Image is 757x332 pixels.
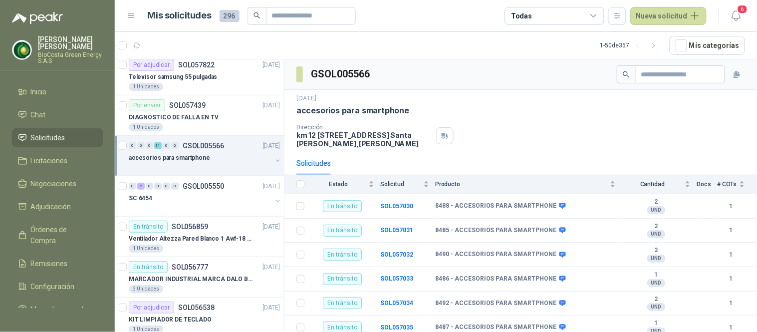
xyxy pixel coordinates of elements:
b: 1 [622,320,691,328]
span: Remisiones [31,258,68,269]
span: Chat [31,109,46,120]
div: 0 [129,142,136,149]
p: MARCADOR INDUSTRIAL MARCA DALO BLANCO [129,275,253,284]
div: Solicitudes [296,158,331,169]
p: accesorios para smartphone [296,105,409,116]
span: # COTs [717,181,737,188]
div: 0 [146,183,153,190]
div: 1 Unidades [129,83,163,91]
div: En tránsito [323,273,362,285]
b: 8487 - ACCESORIOS PARA SMARTPHONE [435,324,557,332]
p: SC 6454 [129,194,152,203]
a: Órdenes de Compra [12,220,103,250]
div: Por enviar [129,99,165,111]
p: SOL056859 [172,223,208,230]
div: En tránsito [323,249,362,261]
div: 0 [129,183,136,190]
a: SOL057032 [380,251,413,258]
div: Todas [511,10,532,21]
b: 1 [717,226,745,235]
b: 1 [622,271,691,279]
a: Negociaciones [12,174,103,193]
h3: GSOL005566 [311,66,371,82]
div: UND [647,255,666,263]
button: Nueva solicitud [630,7,707,25]
th: # COTs [717,175,757,194]
a: Solicitudes [12,128,103,147]
div: 1 - 50 de 357 [600,37,662,53]
p: GSOL005566 [183,142,224,149]
b: 8490 - ACCESORIOS PARA SMARTPHONE [435,251,557,259]
b: 2 [622,296,691,304]
div: 3 Unidades [129,285,163,293]
div: En tránsito [323,297,362,309]
p: [DATE] [263,101,280,110]
p: km 12 [STREET_ADDRESS] Santa [PERSON_NAME] , [PERSON_NAME] [296,131,433,148]
span: Negociaciones [31,178,77,189]
a: SOL057035 [380,324,413,331]
b: 1 [717,250,745,260]
div: 1 Unidades [129,245,163,253]
div: UND [647,303,666,311]
p: [DATE] [296,94,316,103]
p: [DATE] [263,60,280,70]
th: Solicitud [380,175,435,194]
th: Docs [697,175,717,194]
div: UND [647,230,666,238]
p: GSOL005550 [183,183,224,190]
b: 2 [622,198,691,206]
b: 8485 - ACCESORIOS PARA SMARTPHONE [435,227,557,235]
a: En tránsitoSOL056859[DATE] Ventilador Altezza Pared Blanco 1 Awf-18 Pro Balinera1 Unidades [115,217,284,257]
th: Cantidad [622,175,697,194]
span: Órdenes de Compra [31,224,93,246]
div: UND [647,279,666,287]
p: Dirección [296,124,433,131]
a: Inicio [12,82,103,101]
p: Televisor samsung 55 pulgadas [129,72,218,82]
p: SOL057822 [178,61,215,68]
div: 1 Unidades [129,123,163,131]
span: Producto [435,181,608,188]
div: En tránsito [129,261,168,273]
p: [DATE] [263,222,280,232]
p: [DATE] [263,303,280,313]
div: UND [647,206,666,214]
span: Licitaciones [31,155,68,166]
span: search [623,71,630,78]
div: 11 [154,142,162,149]
a: Remisiones [12,254,103,273]
p: [PERSON_NAME] [PERSON_NAME] [38,36,103,50]
b: 8488 - ACCESORIOS PARA SMARTPHONE [435,202,557,210]
th: Producto [435,175,622,194]
p: [DATE] [263,141,280,151]
div: 0 [171,142,179,149]
img: Company Logo [12,40,31,59]
p: accesorios para smartphone [129,153,210,163]
span: 6 [737,4,748,14]
div: 0 [163,142,170,149]
span: Manuales y ayuda [31,304,88,315]
p: BioCosta Green Energy S.A.S [38,52,103,64]
p: SOL056538 [178,304,215,311]
span: 296 [220,10,240,22]
b: 1 [717,274,745,284]
a: Por enviarSOL057439[DATE] DIAGNOSTICO DE FALLA EN TV1 Unidades [115,95,284,136]
h1: Mis solicitudes [148,8,212,23]
b: 2 [622,247,691,255]
a: Licitaciones [12,151,103,170]
p: DIAGNOSTICO DE FALLA EN TV [129,113,219,122]
div: 0 [137,142,145,149]
a: Por adjudicarSOL057822[DATE] Televisor samsung 55 pulgadas1 Unidades [115,55,284,95]
span: Estado [310,181,366,188]
div: 0 [163,183,170,190]
div: 0 [146,142,153,149]
b: 8492 - ACCESORIOS PARA SMARTPHONE [435,300,557,308]
span: search [253,12,260,19]
b: 2 [622,223,691,231]
button: Mís categorías [670,36,745,55]
a: SOL057033 [380,275,413,282]
span: Inicio [31,86,47,97]
a: SOL057031 [380,227,413,234]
